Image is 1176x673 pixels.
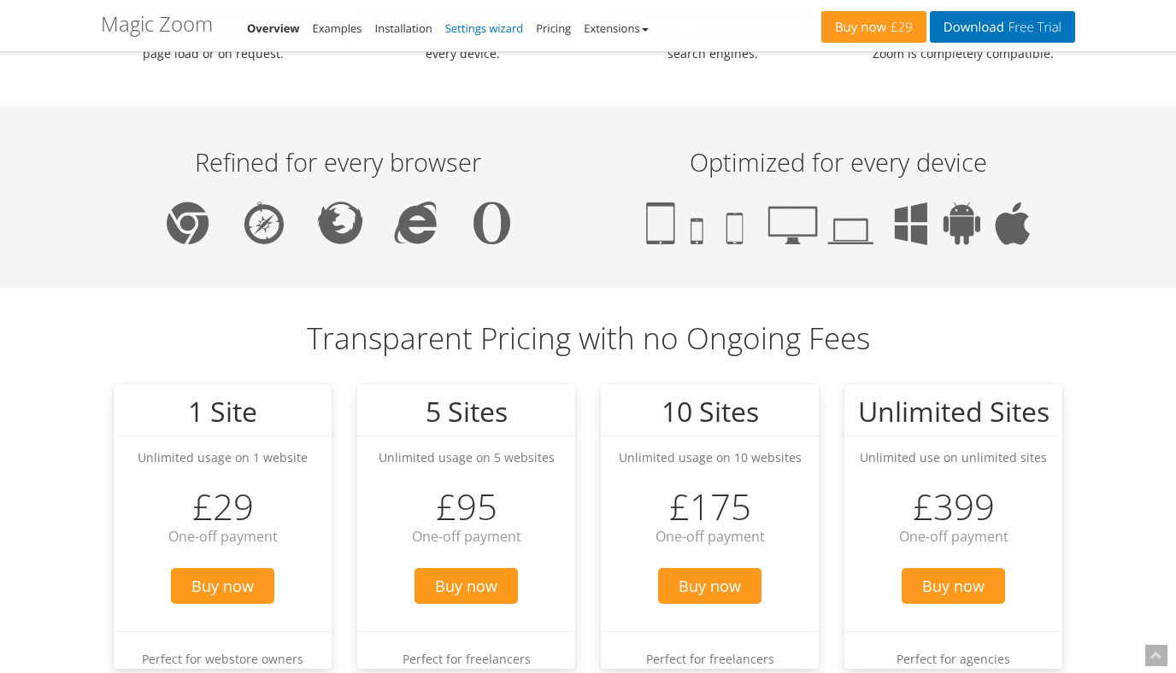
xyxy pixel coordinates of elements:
[930,11,1075,43] a: DownloadFree Trial
[844,487,1062,526] h3: £399
[605,149,1071,176] p: Optimized for every device
[114,631,332,669] li: Perfect for webstore owners
[188,393,257,430] big: 1 Site
[886,20,913,34] span: £29
[661,393,759,430] big: 10 Sites
[247,20,300,36] a: Overview
[844,631,1062,669] li: Perfect for agencies
[101,13,213,35] h1: Magic Zoom
[1004,20,1061,34] span: Free Trial
[105,149,571,176] p: Refined for every browser
[445,20,524,36] a: Settings wizard
[426,393,508,430] big: 5 Sites
[412,527,521,546] span: One-off payment
[375,20,432,36] a: Installation
[313,20,362,36] a: Examples
[357,436,575,478] li: Unlimited usage on 5 websites
[101,322,1075,355] h2: Transparent Pricing with no Ongoing Fees
[114,487,332,526] h3: £29
[415,568,518,604] span: Buy now
[656,527,765,546] span: One-off payment
[601,631,819,669] li: Perfect for freelancers
[171,568,274,604] span: Buy now
[357,487,575,526] h3: £95
[114,436,332,478] li: Unlimited usage on 1 website
[601,487,819,526] h3: £175
[902,568,1005,604] span: Buy now
[536,20,571,36] a: Pricing
[168,527,278,546] span: One-off payment
[821,11,926,43] a: Buy now£29
[899,527,1008,546] span: One-off payment
[357,631,575,669] li: Perfect for freelancers
[844,436,1062,478] li: Unlimited use on unlimited sites
[167,202,510,244] img: Chrome, Safari, Firefox, IE, Opera
[658,568,761,604] span: Buy now
[601,436,819,478] li: Unlimited usage on 10 websites
[584,20,648,36] a: Extensions
[646,202,1030,245] img: Tablet, phone, smartphone, desktop, laptop, Windows, Android, iOS
[858,393,1050,430] big: Unlimited Sites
